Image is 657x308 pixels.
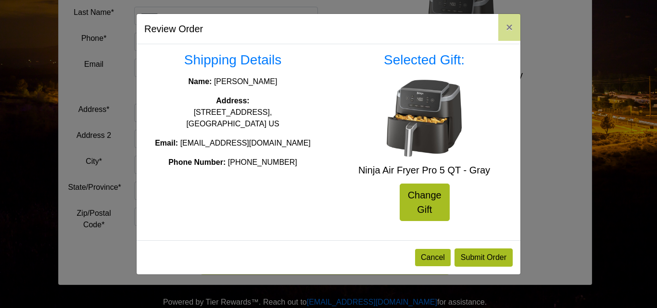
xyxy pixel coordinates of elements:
[336,164,513,176] h5: Ninja Air Fryer Pro 5 QT - Gray
[214,77,278,86] span: [PERSON_NAME]
[400,184,450,221] a: Change Gift
[189,77,212,86] strong: Name:
[144,52,321,68] h3: Shipping Details
[455,248,513,267] button: Submit Order
[155,139,178,147] strong: Email:
[180,139,311,147] span: [EMAIL_ADDRESS][DOMAIN_NAME]
[144,22,203,36] h5: Review Order
[168,158,226,166] strong: Phone Number:
[228,158,297,166] span: [PHONE_NUMBER]
[336,52,513,68] h3: Selected Gift:
[386,80,463,157] img: Ninja Air Fryer Pro 5 QT - Gray
[498,14,520,41] button: Close
[415,249,451,266] button: Cancel
[186,108,279,128] span: [STREET_ADDRESS], [GEOGRAPHIC_DATA] US
[506,21,513,34] span: ×
[216,97,249,105] strong: Address:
